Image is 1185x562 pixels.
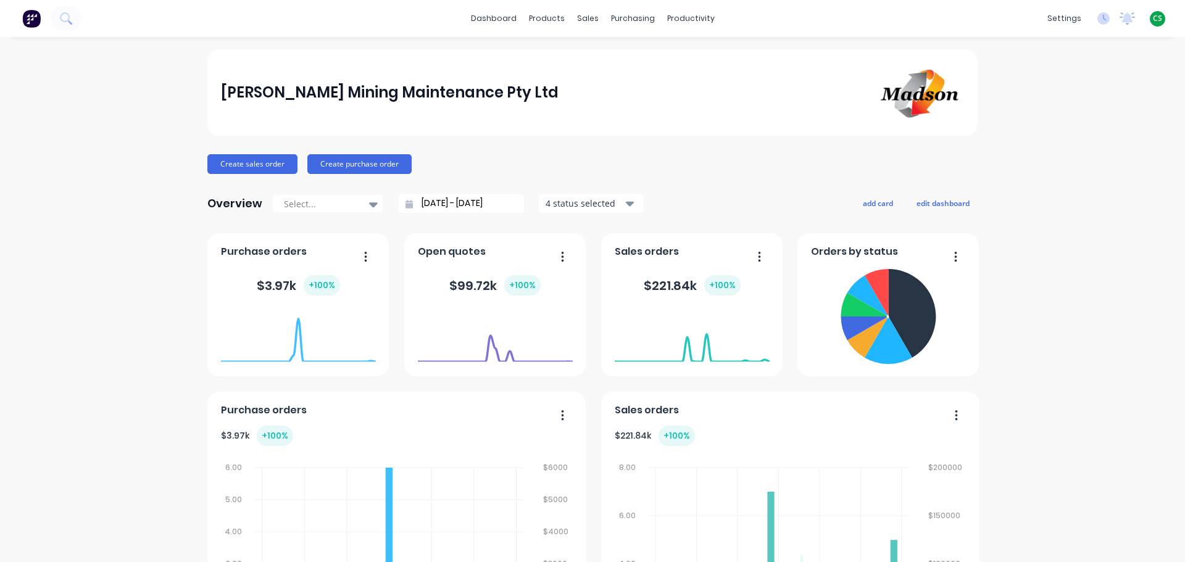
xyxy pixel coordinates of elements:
span: Open quotes [418,244,486,259]
div: $ 3.97k [257,275,340,295]
div: purchasing [605,9,661,28]
tspan: 8.00 [619,462,636,473]
div: + 100 % [257,426,293,446]
a: dashboard [465,9,523,28]
div: + 100 % [704,275,741,295]
div: $ 221.84k [644,275,741,295]
tspan: 4.00 [225,526,242,537]
tspan: $6000 [543,462,568,473]
tspan: $150000 [928,510,960,521]
tspan: 5.00 [225,494,242,505]
div: [PERSON_NAME] Mining Maintenance Pty Ltd [221,80,559,105]
span: Orders by status [811,244,898,259]
div: productivity [661,9,721,28]
img: Madson Mining Maintenance Pty Ltd [878,64,964,122]
button: Create sales order [207,154,297,174]
img: Factory [22,9,41,28]
div: 4 status selected [546,197,623,210]
button: edit dashboard [908,195,978,211]
div: $ 221.84k [615,426,695,446]
div: settings [1041,9,1087,28]
div: + 100 % [659,426,695,446]
tspan: $5000 [543,494,568,505]
div: sales [571,9,605,28]
tspan: 6.00 [225,462,242,473]
button: add card [855,195,901,211]
div: products [523,9,571,28]
div: $ 3.97k [221,426,293,446]
div: Overview [207,191,262,216]
span: Sales orders [615,244,679,259]
button: 4 status selected [539,194,644,213]
button: Create purchase order [307,154,412,174]
tspan: $4000 [543,526,568,537]
div: $ 99.72k [449,275,541,295]
div: + 100 % [304,275,340,295]
tspan: $200000 [928,462,962,473]
span: Purchase orders [221,244,307,259]
tspan: 6.00 [619,510,636,521]
span: Purchase orders [221,403,307,418]
span: CS [1153,13,1162,24]
div: + 100 % [504,275,541,295]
